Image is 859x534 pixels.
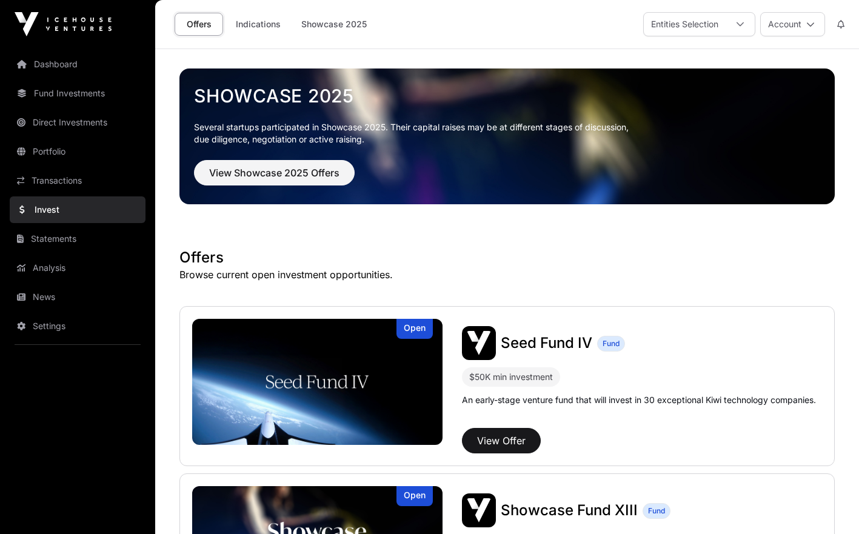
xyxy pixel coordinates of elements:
[10,109,145,136] a: Direct Investments
[179,68,835,204] img: Showcase 2025
[501,501,638,520] a: Showcase Fund XIII
[501,501,638,519] span: Showcase Fund XIII
[462,326,496,360] img: Seed Fund IV
[760,12,825,36] button: Account
[194,160,355,185] button: View Showcase 2025 Offers
[10,284,145,310] a: News
[192,319,443,445] a: Seed Fund IVOpen
[15,12,112,36] img: Icehouse Ventures Logo
[469,370,553,384] div: $50K min investment
[192,319,443,445] img: Seed Fund IV
[209,165,339,180] span: View Showcase 2025 Offers
[10,167,145,194] a: Transactions
[194,172,355,184] a: View Showcase 2025 Offers
[396,319,433,339] div: Open
[396,486,433,506] div: Open
[501,334,592,352] span: Seed Fund IV
[194,85,820,107] a: Showcase 2025
[648,506,665,516] span: Fund
[10,255,145,281] a: Analysis
[10,51,145,78] a: Dashboard
[644,13,726,36] div: Entities Selection
[179,248,835,267] h1: Offers
[293,13,375,36] a: Showcase 2025
[501,333,592,353] a: Seed Fund IV
[10,196,145,223] a: Invest
[462,394,816,406] p: An early-stage venture fund that will invest in 30 exceptional Kiwi technology companies.
[462,428,541,453] button: View Offer
[10,313,145,339] a: Settings
[175,13,223,36] a: Offers
[228,13,289,36] a: Indications
[194,121,820,145] p: Several startups participated in Showcase 2025. Their capital raises may be at different stages o...
[179,267,835,282] p: Browse current open investment opportunities.
[462,367,560,387] div: $50K min investment
[462,493,496,527] img: Showcase Fund XIII
[10,80,145,107] a: Fund Investments
[603,339,620,349] span: Fund
[10,138,145,165] a: Portfolio
[798,476,859,534] iframe: Chat Widget
[10,225,145,252] a: Statements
